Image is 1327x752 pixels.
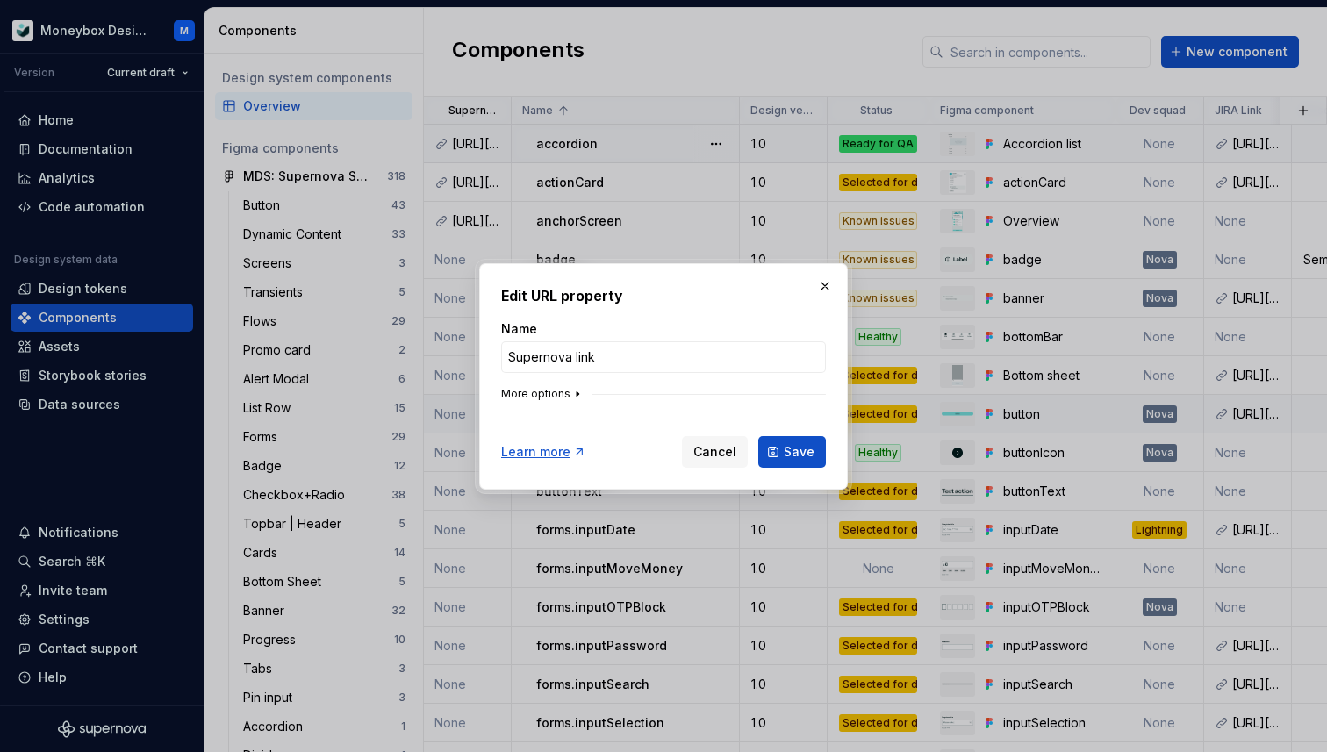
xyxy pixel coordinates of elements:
[501,443,586,461] a: Learn more
[758,436,826,468] button: Save
[501,285,826,306] h2: Edit URL property
[682,436,748,468] button: Cancel
[501,320,537,338] label: Name
[693,443,736,461] span: Cancel
[501,387,585,401] button: More options
[784,443,814,461] span: Save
